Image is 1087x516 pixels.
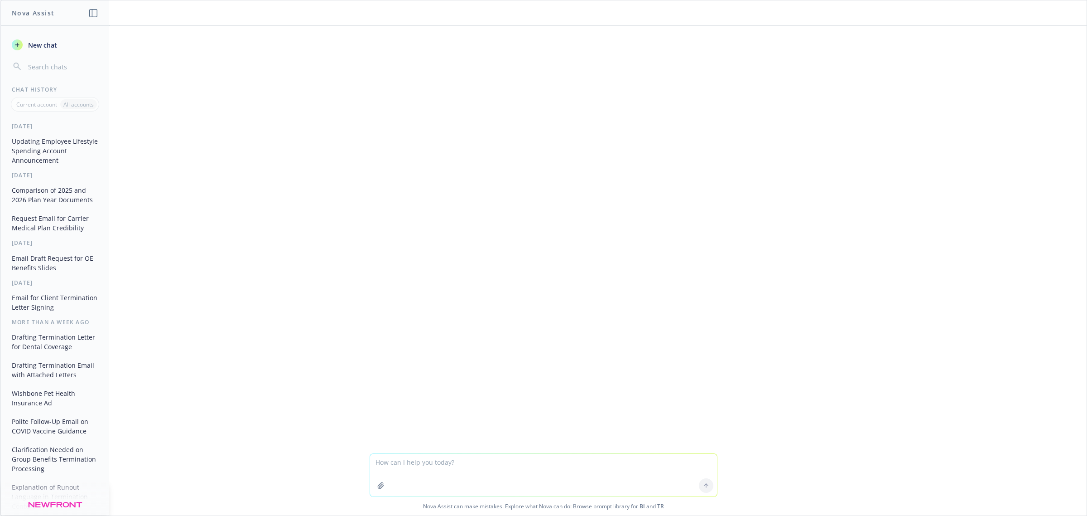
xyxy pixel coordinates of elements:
button: Comparison of 2025 and 2026 Plan Year Documents [8,183,102,207]
a: BI [640,502,645,510]
button: Polite Follow-Up Email on COVID Vaccine Guidance [8,414,102,438]
div: [DATE] [1,122,109,130]
p: Current account [16,101,57,108]
button: Drafting Termination Letter for Dental Coverage [8,330,102,354]
a: TR [657,502,664,510]
div: [DATE] [1,239,109,247]
div: Chat History [1,86,109,93]
span: New chat [26,40,57,50]
input: Search chats [26,60,98,73]
button: Email for Client Termination Letter Signing [8,290,102,315]
div: More than a week ago [1,318,109,326]
button: Drafting Termination Email with Attached Letters [8,358,102,382]
button: Email Draft Request for OE Benefits Slides [8,251,102,275]
button: Request Email for Carrier Medical Plan Credibility [8,211,102,235]
div: [DATE] [1,279,109,287]
span: Nova Assist can make mistakes. Explore what Nova can do: Browse prompt library for and [4,497,1083,516]
button: Clarification Needed on Group Benefits Termination Processing [8,442,102,476]
div: [DATE] [1,171,109,179]
button: Updating Employee Lifestyle Spending Account Announcement [8,134,102,168]
p: All accounts [63,101,94,108]
button: Wishbone Pet Health Insurance Ad [8,386,102,410]
h1: Nova Assist [12,8,54,18]
button: New chat [8,37,102,53]
button: Explanation of Runout Language in Termination Context [8,480,102,514]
